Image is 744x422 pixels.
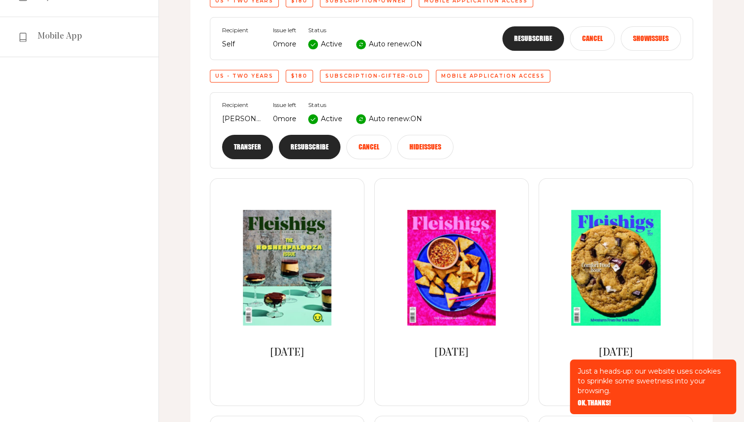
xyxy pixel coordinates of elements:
[286,70,313,83] div: $180
[599,346,633,360] a: [DATE]
[222,135,273,159] button: Transfer
[346,135,391,159] button: Cancel
[222,113,261,125] p: [PERSON_NAME]
[273,27,296,34] span: Issue left
[308,27,422,34] span: Status
[270,346,304,360] a: [DATE]
[369,39,422,50] p: Auto renew: ON
[308,102,422,108] span: Status
[534,210,698,325] a: December 2023December 2023
[434,346,469,360] a: [DATE]
[273,102,296,108] span: Issue left
[205,210,369,325] a: October 2023October 2023
[205,210,369,326] img: October 2023
[436,70,550,83] div: Mobile application access
[270,347,304,359] span: [DATE]
[210,70,279,83] div: US - Two Years
[397,135,453,159] button: Hideissues
[599,347,633,359] span: [DATE]
[370,210,534,326] img: November 2023
[279,135,340,159] button: Resubscribe
[273,39,296,50] p: 0 more
[222,27,261,34] span: Recipient
[369,113,422,125] p: Auto renew: ON
[320,70,429,83] div: subscription-gifter-old
[222,39,261,50] p: Self
[534,210,698,326] img: December 2023
[570,26,615,51] button: Cancel
[273,113,296,125] p: 0 more
[578,366,728,396] p: Just a heads-up: our website uses cookies to sprinkle some sweetness into your browsing.
[370,210,533,325] a: November 2023November 2023
[222,102,261,108] span: Recipient
[434,347,469,359] span: [DATE]
[321,39,342,50] p: Active
[38,31,82,42] span: Mobile App
[621,26,681,51] button: Showissues
[321,113,342,125] p: Active
[502,26,564,51] button: Resubscribe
